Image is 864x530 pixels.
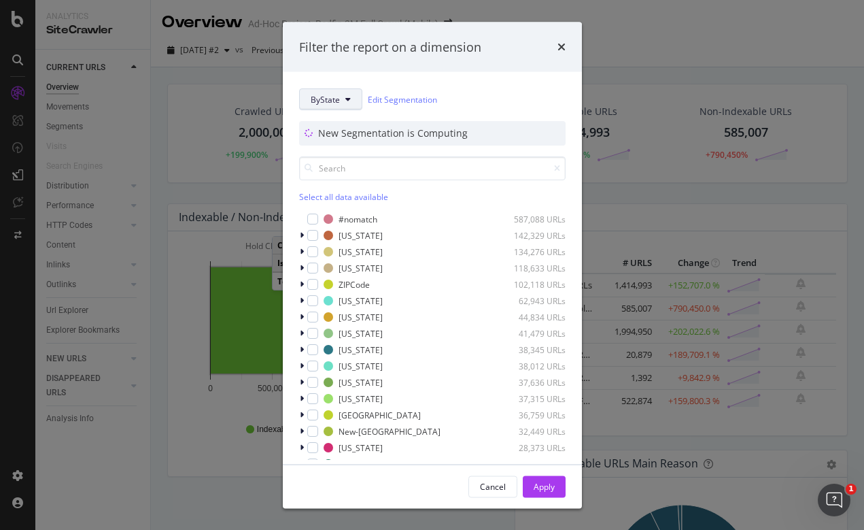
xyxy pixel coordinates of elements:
[339,229,383,241] div: [US_STATE]
[339,311,383,322] div: [US_STATE]
[22,208,128,232] b: [EMAIL_ADDRESS][DOMAIN_NAME]
[818,484,850,516] iframe: Intercom live chat
[846,484,857,495] span: 1
[499,311,566,322] div: 44,834 URLs
[86,426,97,437] button: Start recording
[534,480,555,492] div: Apply
[557,38,566,56] div: times
[339,327,383,339] div: [US_STATE]
[339,393,383,404] div: [US_STATE]
[499,246,566,257] div: 134,276 URLs
[339,360,383,371] div: [US_STATE]
[9,5,35,31] button: go back
[339,344,383,355] div: [US_STATE]
[124,365,148,388] button: Scroll to bottom
[339,458,383,469] div: [US_STATE]
[339,409,421,420] div: [GEOGRAPHIC_DATA]
[22,167,212,233] div: The team will get back to you on this. Our usual reply time is under 1 hour. You'll get replies h...
[311,93,340,105] span: ByState
[339,442,383,453] div: [US_STATE]
[339,295,383,306] div: [US_STATE]
[499,278,566,290] div: 102,118 URLs
[11,105,261,159] div: Norma says…
[499,425,566,437] div: 32,449 URLs
[66,17,169,31] p: The team can also help
[43,426,54,437] button: Emoji picker
[339,278,370,290] div: ZIPCode
[523,476,566,497] button: Apply
[339,262,383,274] div: [US_STATE]
[499,344,566,355] div: 38,345 URLs
[499,393,566,404] div: 37,315 URLs
[499,360,566,371] div: 38,012 URLs
[11,159,261,243] div: Customer Support says…
[66,7,164,17] h1: Customer Support
[299,156,566,180] input: Search
[499,229,566,241] div: 142,329 URLs
[468,476,517,497] button: Cancel
[499,376,566,388] div: 37,636 URLs
[21,426,32,437] button: Upload attachment
[499,213,566,225] div: 587,088 URLs
[22,274,250,340] div: Yes, Botify does assign segments to non-canonical pages. Our segmentation system groups URLs base...
[499,295,566,306] div: 62,943 URLs
[499,327,566,339] div: 41,479 URLs
[480,480,506,492] div: Cancel
[11,159,223,242] div: The team will get back to you on this. Our usual reply time is under 1 hour.You'll get replies he...
[60,113,250,139] div: does Botify assigns segment for non canonical pages
[39,7,61,29] img: Profile image for Customer Support
[65,426,75,437] button: Gif picker
[499,409,566,420] div: 36,759 URLs
[499,262,566,274] div: 118,633 URLs
[299,88,362,110] button: ByState
[49,105,261,148] div: does Botify assigns segment for non canonical pages
[339,376,383,388] div: [US_STATE]
[318,127,470,140] div: New Segmentation is Computing
[339,213,377,225] div: #nomatch
[12,397,260,420] textarea: Message…
[239,5,263,30] div: Close
[299,38,481,56] div: Filter the report on a dimension
[22,347,250,414] div: When you set up segments, we apply the rules in order and add each page to the first segment it m...
[499,442,566,453] div: 28,373 URLs
[339,246,383,257] div: [US_STATE]
[283,22,582,508] div: modal
[299,191,566,203] div: Select all data available
[233,420,255,442] button: Send a message…
[339,425,440,437] div: New-[GEOGRAPHIC_DATA]
[499,458,566,469] div: 28,296 URLs
[368,92,437,106] a: Edit Segmentation
[162,329,173,340] a: Source reference 9276057:
[213,5,239,31] button: Home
